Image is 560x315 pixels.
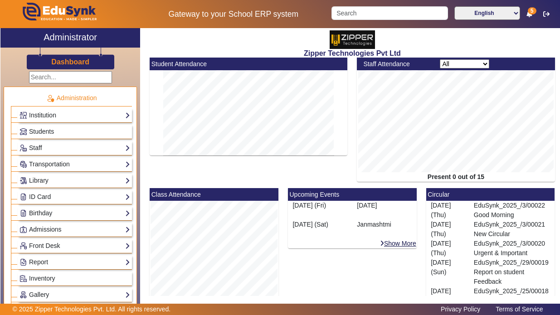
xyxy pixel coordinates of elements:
img: Inventory.png [20,275,27,282]
mat-card-header: Circular [426,188,555,201]
p: Good Morning [474,210,550,220]
p: New Circular [474,229,550,239]
h3: Dashboard [51,58,89,66]
a: Privacy Policy [436,303,485,315]
img: Administration.png [46,94,54,102]
mat-card-header: Class Attendance [150,188,278,201]
a: Inventory [19,273,130,284]
h2: Zipper Technologies Pvt Ltd [145,49,560,58]
span: Inventory [29,275,55,282]
div: [DATE] (Thu) [426,239,469,258]
h5: Gateway to your School ERP system [145,10,322,19]
img: 36227e3f-cbf6-4043-b8fc-b5c5f2957d0a [330,30,375,49]
mat-card-header: Student Attendance [150,58,347,70]
div: [DATE] [352,201,417,220]
span: 5 [528,7,536,15]
img: Students.png [20,128,27,135]
div: Staff Attendance [359,59,435,69]
div: [DATE] (Fri) [292,201,347,210]
div: Present 0 out of 15 [357,172,555,182]
a: Dashboard [51,57,90,67]
a: Terms of Service [491,303,547,315]
div: Janmashtmi [352,220,417,239]
a: Administrator [0,28,140,48]
a: Students [19,126,130,137]
input: Search... [29,71,112,83]
p: Administration [11,93,132,103]
div: EduSynk_2025_/3/00022 [469,201,555,220]
mat-card-header: Upcoming Events [288,188,417,201]
div: EduSynk_2025_/3/00020 [469,239,555,258]
span: Students [29,128,54,135]
h2: Administrator [44,32,97,43]
input: Search [331,6,448,20]
div: EduSynk_2025_/25/00018 [469,286,555,315]
div: [DATE] (Wed) [426,286,469,315]
p: Urgent & Important [474,248,550,258]
div: EduSynk_2025_/3/00021 [469,220,555,239]
p: © 2025 Zipper Technologies Pvt. Ltd. All rights reserved. [13,305,171,314]
div: [DATE] (Thu) [426,220,469,239]
div: [DATE] (Thu) [426,201,469,220]
a: Show More [380,239,417,247]
div: EduSynk_2025_/29/00019 [469,258,555,286]
p: Report on student Feedback [474,267,550,286]
div: [DATE] (Sun) [426,258,469,286]
div: [DATE] (Sat) [292,220,347,229]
